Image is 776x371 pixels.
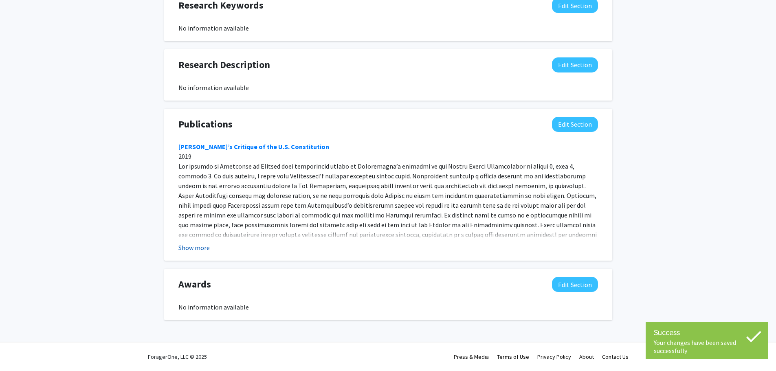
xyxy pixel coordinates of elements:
button: Edit Awards [552,277,598,292]
a: [PERSON_NAME]’s Critique of the U.S. Constitution [178,143,329,151]
iframe: Chat [6,334,35,365]
a: Contact Us [602,353,629,360]
span: Publications [178,117,233,132]
span: Awards [178,277,211,292]
div: Your changes have been saved successfully [654,338,760,355]
a: About [579,353,594,360]
div: No information available [178,23,598,33]
button: Show more [178,243,210,252]
button: Edit Research Description [552,57,598,72]
div: Success [654,326,760,338]
div: No information available [178,302,598,312]
a: Press & Media [454,353,489,360]
a: Privacy Policy [537,353,571,360]
div: No information available [178,83,598,92]
a: Terms of Use [497,353,529,360]
span: Research Description [178,57,270,72]
div: ForagerOne, LLC © 2025 [148,342,207,371]
button: Edit Publications [552,117,598,132]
